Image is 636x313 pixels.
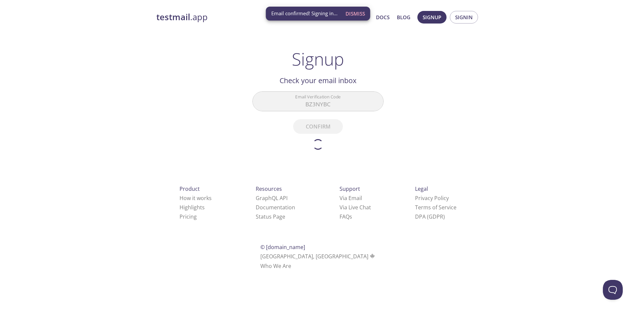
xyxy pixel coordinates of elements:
a: GraphQL API [256,194,288,202]
span: © [DOMAIN_NAME] [260,243,305,251]
span: Resources [256,185,282,192]
span: s [349,213,352,220]
span: Email confirmed! Signing in... [271,10,338,17]
a: Docs [376,13,390,22]
a: Via Live Chat [340,204,371,211]
a: DPA (GDPR) [415,213,445,220]
a: Via Email [340,194,362,202]
span: Product [180,185,200,192]
button: Signin [450,11,478,24]
a: testmail.app [156,12,312,23]
span: Dismiss [345,9,365,18]
span: Signin [455,13,473,22]
span: Signup [423,13,441,22]
a: How it works [180,194,212,202]
a: Pricing [180,213,197,220]
a: Highlights [180,204,205,211]
a: Who We Are [260,262,291,270]
a: Status Page [256,213,285,220]
a: Terms of Service [415,204,456,211]
button: Dismiss [343,7,368,20]
span: Legal [415,185,428,192]
h2: Check your email inbox [252,75,384,86]
button: Signup [417,11,447,24]
span: Support [340,185,360,192]
a: Documentation [256,204,295,211]
a: Privacy Policy [415,194,449,202]
h1: Signup [292,49,344,69]
span: [GEOGRAPHIC_DATA], [GEOGRAPHIC_DATA] [260,253,376,260]
strong: testmail [156,11,190,23]
a: FAQ [340,213,352,220]
a: Blog [397,13,410,22]
iframe: Help Scout Beacon - Open [603,280,623,300]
